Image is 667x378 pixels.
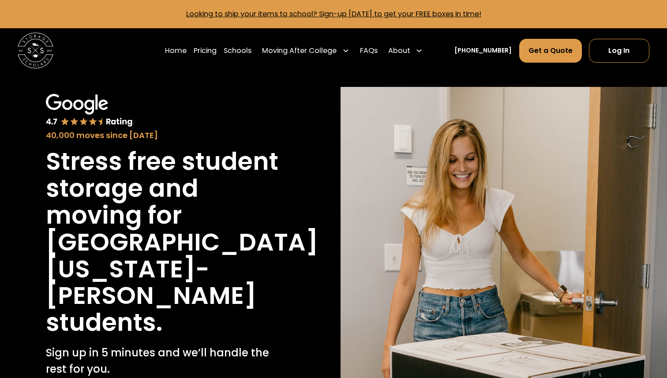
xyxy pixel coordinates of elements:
h1: [GEOGRAPHIC_DATA][US_STATE]-[PERSON_NAME] [46,229,318,310]
img: Google 4.7 star rating [46,94,133,127]
a: Pricing [194,38,217,63]
a: Looking to ship your items to school? Sign-up [DATE] to get your FREE boxes in time! [186,9,481,19]
a: Home [165,38,187,63]
p: Sign up in 5 minutes and we’ll handle the rest for you. [46,345,281,377]
a: Schools [224,38,251,63]
div: About [388,45,410,56]
a: Log In [589,39,649,63]
a: Get a Quote [519,39,582,63]
img: Storage Scholars main logo [18,33,53,68]
a: [PHONE_NUMBER] [454,46,512,55]
h1: Stress free student storage and moving for [46,148,281,229]
div: Moving After College [262,45,337,56]
div: About [385,38,426,63]
div: 40,000 moves since [DATE] [46,129,281,141]
div: Moving After College [259,38,352,63]
h1: students. [46,309,162,336]
a: FAQs [360,38,378,63]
